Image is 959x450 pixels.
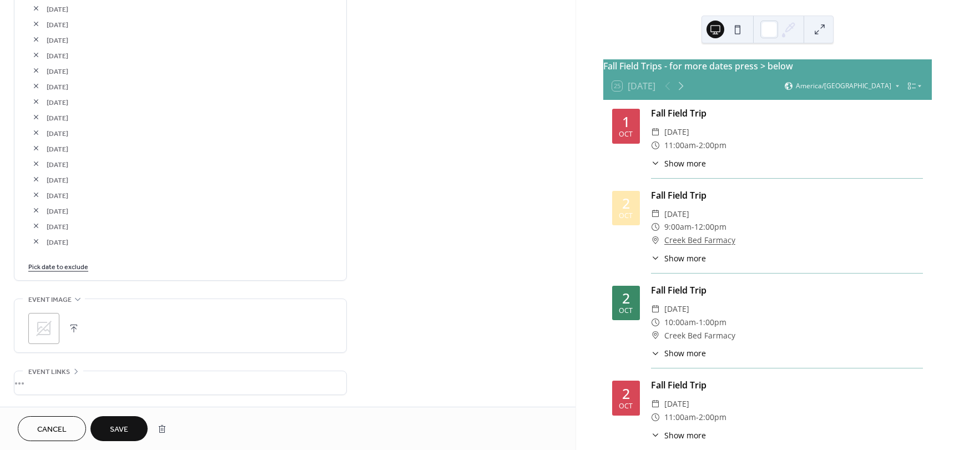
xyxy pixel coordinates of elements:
span: Creek Bed Farmacy [664,329,735,342]
span: 11:00am [664,139,696,152]
span: [DATE] [47,81,332,93]
span: Event image [28,294,72,306]
span: - [696,139,699,152]
span: [DATE] [47,50,332,62]
div: Fall Field Trip [651,378,923,392]
div: 2 [622,196,630,210]
div: ​ [651,158,660,169]
button: Save [90,416,148,441]
div: ​ [651,302,660,316]
span: 2:00pm [699,411,726,424]
span: 12:00pm [694,220,726,234]
div: Fall Field Trips - for more dates press > below [603,59,932,73]
span: [DATE] [47,221,332,232]
span: 2:00pm [699,139,726,152]
div: ​ [651,316,660,329]
div: ​ [651,208,660,221]
div: Fall Field Trip [651,107,923,120]
div: ​ [651,397,660,411]
button: ​Show more [651,158,706,169]
span: [DATE] [47,97,332,108]
span: Show more [664,158,706,169]
span: Pick date to exclude [28,261,88,273]
div: ; [28,313,59,344]
div: ​ [651,234,660,247]
div: ​ [651,347,660,359]
div: ​ [651,125,660,139]
span: [DATE] [47,65,332,77]
span: [DATE] [47,236,332,248]
span: - [692,220,694,234]
span: Show more [664,429,706,441]
span: [DATE] [47,34,332,46]
span: [DATE] [47,128,332,139]
div: 1 [622,115,630,129]
span: Cancel [37,424,67,436]
a: Creek Bed Farmacy [664,234,735,247]
div: Oct [619,307,633,315]
div: ​ [651,329,660,342]
div: 2 [622,387,630,401]
div: ​ [651,252,660,264]
div: Oct [619,403,633,410]
span: [DATE] [47,190,332,201]
span: [DATE] [47,3,332,15]
span: [DATE] [47,143,332,155]
span: Show more [664,347,706,359]
span: [DATE] [47,174,332,186]
div: ••• [14,371,346,395]
span: 9:00am [664,220,692,234]
span: [DATE] [664,208,689,221]
span: 10:00am [664,316,696,329]
div: Oct [619,131,633,138]
span: 1:00pm [699,316,726,329]
div: 2 [622,291,630,305]
button: ​Show more [651,429,706,441]
span: - [696,411,699,424]
span: Event links [28,366,70,378]
div: Oct [619,213,633,220]
button: ​Show more [651,252,706,264]
span: [DATE] [47,205,332,217]
button: Cancel [18,416,86,441]
span: [DATE] [47,19,332,31]
span: [DATE] [664,397,689,411]
span: Show more [664,252,706,264]
span: [DATE] [47,112,332,124]
span: Save [110,424,128,436]
div: ​ [651,139,660,152]
span: 11:00am [664,411,696,424]
div: Fall Field Trip [651,189,923,202]
span: [DATE] [664,302,689,316]
div: ​ [651,220,660,234]
div: Fall Field Trip [651,284,923,297]
span: America/[GEOGRAPHIC_DATA] [796,83,891,89]
div: ​ [651,429,660,441]
span: [DATE] [664,125,689,139]
div: ​ [651,411,660,424]
button: ​Show more [651,347,706,359]
span: - [696,316,699,329]
span: [DATE] [47,159,332,170]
